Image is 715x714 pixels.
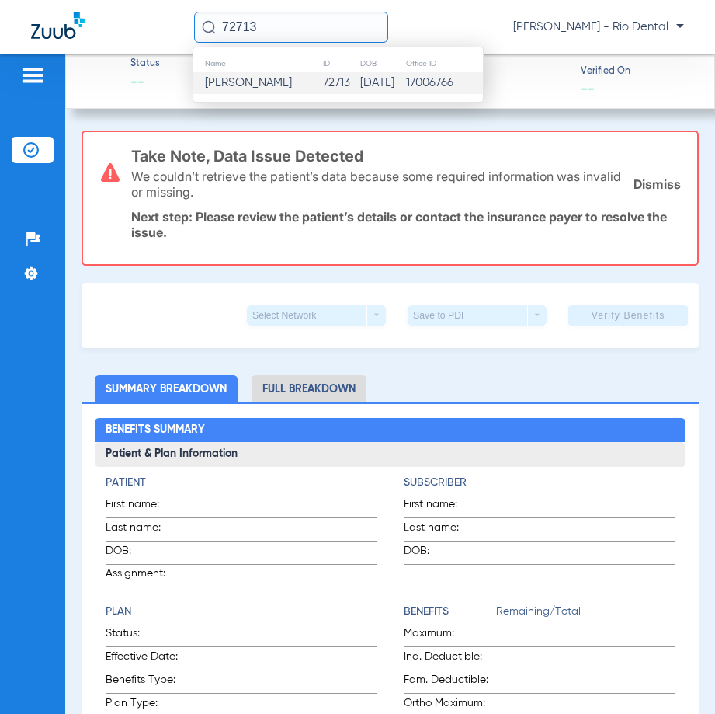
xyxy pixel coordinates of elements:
li: Summary Breakdown [95,375,238,402]
span: DOB: [106,543,182,564]
span: -- [130,73,160,92]
h4: Benefits [404,604,496,620]
span: Last name: [106,520,182,541]
span: Maximum: [404,625,496,646]
span: Status [130,57,160,71]
span: Remaining/Total [496,604,675,625]
span: DOB: [404,543,480,564]
th: Name [193,55,322,72]
h3: Patient & Plan Information [95,442,685,467]
span: -- [458,73,567,92]
input: Search for patients [194,12,388,43]
h4: Plan [106,604,377,620]
span: Last name: [404,520,480,541]
img: error-icon [101,163,120,182]
th: ID [322,55,359,72]
h3: Take Note, Data Issue Detected [131,148,681,164]
span: First name: [106,496,182,517]
span: First name: [404,496,480,517]
iframe: Chat Widget [637,639,715,714]
span: Effective Date: [106,649,220,670]
h4: Subscriber [404,475,675,491]
h4: Patient [106,475,377,491]
img: Zuub Logo [31,12,85,39]
span: Ind. Deductible: [404,649,496,670]
p: We couldn’t retrieve the patient’s data because some required information was invalid or missing. [131,169,623,200]
span: Status: [106,625,220,646]
span: -- [581,80,595,96]
span: Benefits Type: [106,672,220,693]
app-breakdown-title: Benefits [404,604,496,625]
td: 72713 [322,72,359,94]
h2: Benefits Summary [95,418,685,443]
a: Dismiss [633,176,681,192]
span: Payer [458,57,567,71]
span: Assignment: [106,566,182,587]
span: Fam. Deductible: [404,672,496,693]
p: Next step: Please review the patient’s details or contact the insurance payer to resolve the issue. [131,209,681,240]
span: [PERSON_NAME] [205,77,292,89]
span: Verified On [581,65,689,79]
th: DOB [359,55,406,72]
li: Full Breakdown [252,375,366,402]
img: hamburger-icon [20,66,45,85]
td: 17006766 [405,72,483,94]
td: [DATE] [359,72,406,94]
img: Search Icon [202,20,216,34]
th: Office ID [405,55,483,72]
span: [PERSON_NAME] - Rio Dental [513,19,684,35]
